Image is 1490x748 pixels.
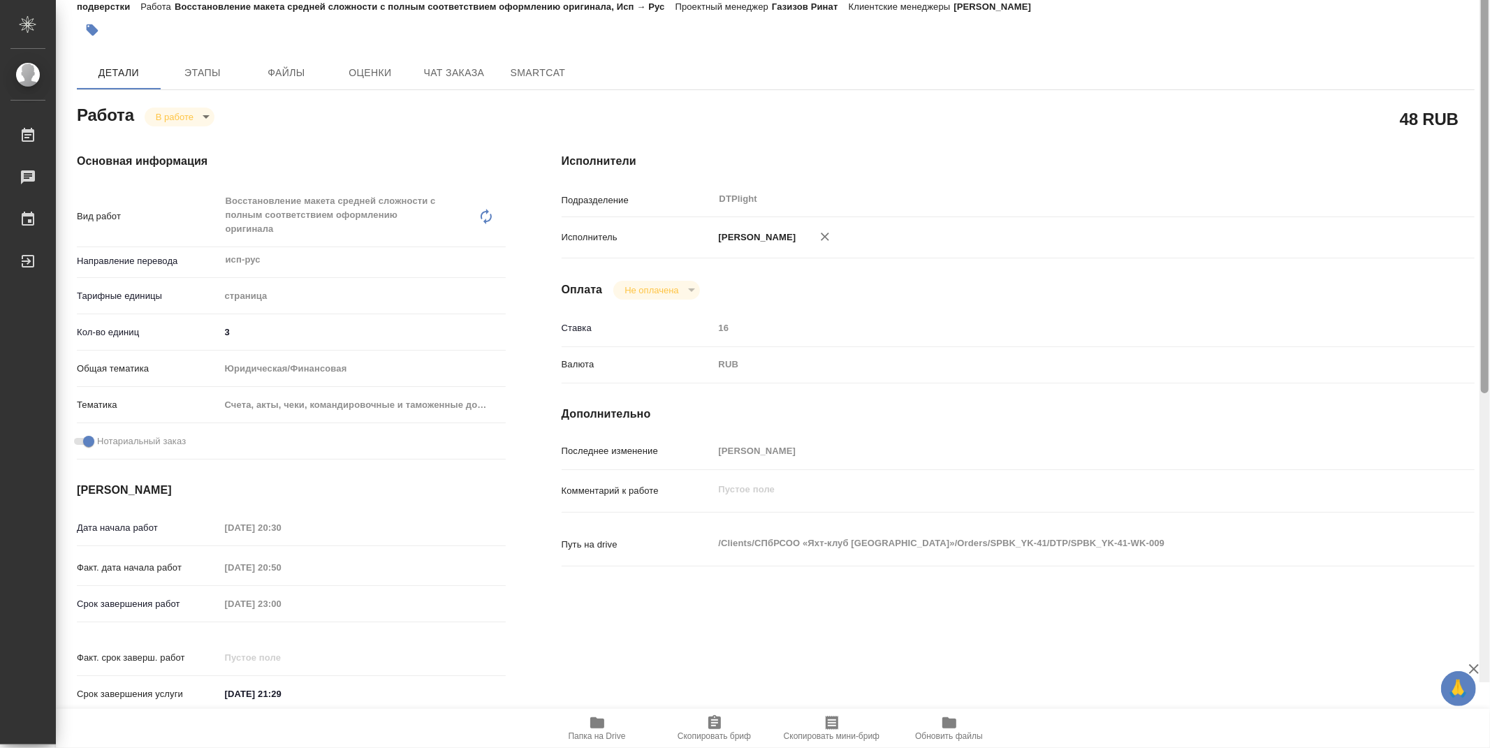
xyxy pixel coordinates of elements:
button: Удалить исполнителя [810,221,840,252]
h4: Дополнительно [562,406,1475,423]
p: Комментарий к работе [562,484,714,498]
button: Папка на Drive [539,709,656,748]
span: Файлы [253,64,320,82]
p: Срок завершения услуги [77,687,220,701]
p: [PERSON_NAME] [714,230,796,244]
div: В работе [613,281,699,300]
p: Клиентские менеджеры [849,1,954,12]
p: Восстановление макета средней сложности с полным соответствием оформлению оригинала, Исп → Рус [175,1,675,12]
h4: Основная информация [77,153,506,170]
p: Работа [140,1,175,12]
input: Пустое поле [220,518,342,538]
p: Ставка [562,321,714,335]
span: Нотариальный заказ [97,434,186,448]
h2: Работа [77,101,134,126]
p: Исполнитель [562,230,714,244]
p: Тематика [77,398,220,412]
div: В работе [145,108,214,126]
h2: 48 RUB [1400,107,1459,131]
p: Тарифные единицы [77,289,220,303]
h4: Исполнители [562,153,1475,170]
p: [PERSON_NAME] [954,1,1042,12]
button: 🙏 [1441,671,1476,706]
span: Обновить файлы [915,731,983,741]
input: Пустое поле [714,441,1398,461]
input: ✎ Введи что-нибудь [220,684,342,704]
p: Дата начала работ [77,521,220,535]
button: В работе [152,111,198,123]
p: Факт. дата начала работ [77,561,220,575]
p: Последнее изменение [562,444,714,458]
p: Проектный менеджер [675,1,772,12]
p: Кол-во единиц [77,325,220,339]
span: 🙏 [1447,674,1470,703]
button: Скопировать бриф [656,709,773,748]
button: Добавить тэг [77,15,108,45]
h4: [PERSON_NAME] [77,482,506,499]
p: Путь на drive [562,538,714,552]
span: SmartCat [504,64,571,82]
span: Этапы [169,64,236,82]
p: Подразделение [562,193,714,207]
input: Пустое поле [220,594,342,614]
span: Чат заказа [421,64,488,82]
input: Пустое поле [220,647,342,668]
p: Валюта [562,358,714,372]
textarea: /Clients/СПбРСОО «Яхт-клуб [GEOGRAPHIC_DATA]»/Orders/SPBK_YK-41/DTP/SPBK_YK-41-WK-009 [714,531,1398,555]
div: страница [220,284,506,308]
button: Скопировать мини-бриф [773,709,891,748]
span: Скопировать мини-бриф [784,731,879,741]
p: Вид работ [77,210,220,223]
p: Газизов Ринат [772,1,849,12]
div: Юридическая/Финансовая [220,357,506,381]
div: Счета, акты, чеки, командировочные и таможенные документы [220,393,506,417]
p: Направление перевода [77,254,220,268]
span: Скопировать бриф [678,731,751,741]
p: Срок завершения работ [77,597,220,611]
span: Детали [85,64,152,82]
input: Пустое поле [714,318,1398,338]
p: Факт. срок заверш. работ [77,651,220,665]
input: ✎ Введи что-нибудь [220,322,506,342]
h4: Оплата [562,281,603,298]
div: RUB [714,353,1398,376]
button: Не оплачена [620,284,682,296]
p: Общая тематика [77,362,220,376]
input: Пустое поле [220,557,342,578]
span: Папка на Drive [569,731,626,741]
span: Оценки [337,64,404,82]
button: Обновить файлы [891,709,1008,748]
